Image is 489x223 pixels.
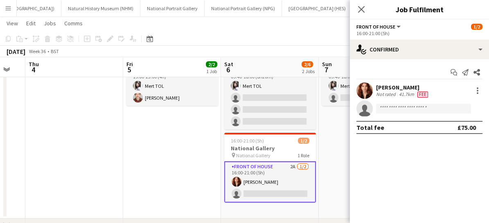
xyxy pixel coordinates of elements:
div: £75.00 [457,123,476,132]
a: Jobs [41,18,59,29]
span: 1 Role [297,152,309,158]
span: Sun [322,60,332,68]
div: Crew has different fees then in role [416,91,430,98]
span: 2/6 [302,61,313,67]
div: 1 Job [206,68,217,74]
span: Thu [29,60,39,68]
span: Week 36 [27,48,47,54]
div: [DATE] [7,47,25,56]
span: Fee [417,91,428,98]
a: View [3,18,21,29]
button: Front of House [356,24,402,30]
span: Jobs [44,20,56,27]
span: Comms [64,20,83,27]
span: 5 [125,65,133,74]
app-card-role: Front of House2A1/216:00-21:00 (5h)[PERSON_NAME] [224,161,316,203]
div: 16:00-21:00 (5h) [356,30,482,36]
span: 1/2 [298,138,309,144]
div: 2 Jobs [302,68,315,74]
app-card-role: Front of House1A1/209:40-18:00 (8h20m)Mert TOL [322,66,414,106]
span: Sat [224,60,233,68]
span: 7 [321,65,332,74]
a: Comms [61,18,86,29]
div: Confirmed [350,40,489,59]
span: National Gallery [236,152,270,158]
app-card-role: Front of House1/409:40-18:00 (8h20m)Mert TOL [224,66,316,129]
span: View [7,20,18,27]
span: 1/2 [471,24,482,30]
button: Natural History Museum (NHM) [61,0,140,16]
span: 16:00-21:00 (5h) [231,138,264,144]
button: [GEOGRAPHIC_DATA] (HES) [282,0,353,16]
span: Edit [26,20,36,27]
app-job-card: 09:40-18:00 (8h20m)1/4National Gallery National Gallery1 RoleFront of House1/409:40-18:00 (8h20m)... [224,38,316,129]
app-card-role: Front of House2/219:00-23:00 (4h)Mert TOL[PERSON_NAME] [126,66,218,106]
div: 41.7km [397,91,416,98]
div: [PERSON_NAME] [376,84,430,91]
button: National Portrait Gallery (NPG) [205,0,282,16]
app-job-card: 16:00-21:00 (5h)1/2National Gallery National Gallery1 RoleFront of House2A1/216:00-21:00 (5h)[PER... [224,133,316,203]
h3: National Gallery [224,145,316,152]
div: Not rated [376,91,397,98]
span: 4 [27,65,39,74]
a: Edit [23,18,39,29]
h3: Job Fulfilment [350,4,489,15]
span: Fri [126,60,133,68]
div: Total fee [356,123,384,132]
span: 2/2 [206,61,217,67]
button: National Portrait Gallery [140,0,205,16]
span: Front of House [356,24,395,30]
span: 6 [223,65,233,74]
div: BST [51,48,59,54]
